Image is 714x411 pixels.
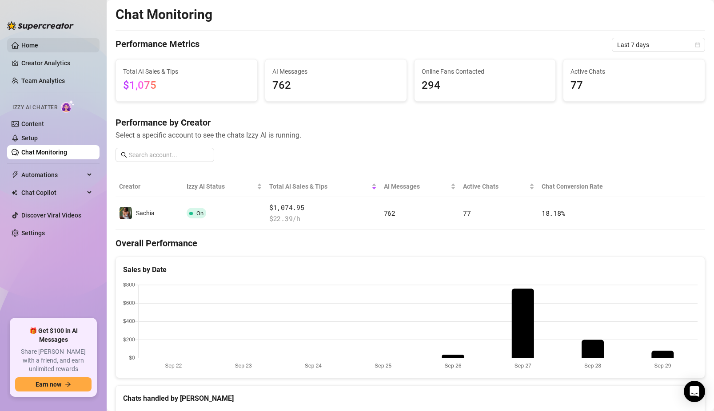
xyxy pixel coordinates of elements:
span: Sachia [136,209,155,217]
span: Izzy AI Status [187,182,255,191]
a: Home [21,42,38,49]
span: Active Chats [570,67,698,76]
span: 77 [463,209,471,217]
th: Chat Conversion Rate [538,176,646,197]
span: 18.18 % [542,209,565,217]
span: Last 7 days [617,38,700,51]
span: search [121,152,127,158]
img: AI Chatter [61,100,75,113]
span: AI Messages [272,67,399,76]
th: Izzy AI Status [183,176,266,197]
img: Chat Copilot [12,190,17,196]
div: Sales by Date [123,264,698,275]
h2: Chat Monitoring [116,6,212,23]
span: Online Fans Contacted [422,67,549,76]
h4: Performance by Creator [116,116,705,129]
th: Total AI Sales & Tips [266,176,380,197]
span: Earn now [36,381,61,388]
span: $1,074.95 [269,202,377,213]
span: 762 [272,77,399,94]
span: $1,075 [123,79,156,91]
span: 🎁 Get $100 in AI Messages [15,327,92,344]
span: 294 [422,77,549,94]
img: logo-BBDzfeDw.svg [7,21,74,30]
span: Chat Copilot [21,186,84,200]
span: AI Messages [384,182,449,191]
span: Share [PERSON_NAME] with a friend, and earn unlimited rewards [15,348,92,374]
a: Setup [21,134,38,142]
div: Open Intercom Messenger [684,381,705,402]
div: Chats handled by [PERSON_NAME] [123,393,698,404]
span: On [196,210,203,217]
h4: Performance Metrics [116,38,199,52]
span: Automations [21,168,84,182]
button: Earn nowarrow-right [15,377,92,391]
span: Total AI Sales & Tips [269,182,370,191]
span: Total AI Sales & Tips [123,67,250,76]
a: Creator Analytics [21,56,92,70]
th: AI Messages [380,176,460,197]
th: Creator [116,176,183,197]
a: Chat Monitoring [21,149,67,156]
a: Content [21,120,44,127]
h4: Overall Performance [116,237,705,249]
img: Sachia [120,207,132,219]
span: Izzy AI Chatter [12,103,57,112]
th: Active Chats [459,176,538,197]
input: Search account... [129,150,209,160]
a: Team Analytics [21,77,65,84]
span: calendar [695,42,700,47]
span: Select a specific account to see the chats Izzy AI is running. [116,130,705,141]
span: 77 [570,77,698,94]
a: Settings [21,229,45,237]
a: Discover Viral Videos [21,212,81,219]
span: $ 22.39 /h [269,213,377,224]
span: thunderbolt [12,171,19,178]
span: arrow-right [65,381,71,387]
span: Active Chats [463,182,527,191]
span: 762 [384,209,395,217]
